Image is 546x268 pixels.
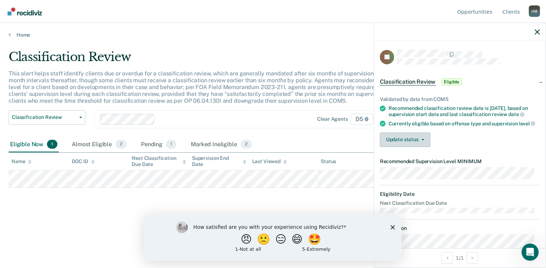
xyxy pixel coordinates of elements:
[47,140,57,149] span: 1
[70,137,128,153] div: Almost Eligible
[140,137,178,153] div: Pending
[508,111,524,117] span: date
[8,8,42,15] img: Recidiviz
[380,133,430,147] button: Update status
[166,140,176,149] span: 1
[317,116,348,122] div: Clear agents
[442,78,462,86] span: Eligible
[380,96,540,102] div: Validated by data from COMS
[116,140,127,149] span: 2
[374,70,546,93] div: Classification ReviewEligible
[11,158,32,165] div: Name
[389,120,540,127] div: Currently eligible based on offense type and supervision
[519,121,535,126] span: level
[321,158,336,165] div: Status
[9,137,59,153] div: Eligible Now
[351,114,373,125] span: D5
[189,137,253,153] div: Marked Ineligible
[380,225,540,231] dt: Supervision
[380,78,436,86] span: Classification Review
[456,158,458,164] span: •
[192,155,246,167] div: Supervision End Date
[380,200,540,206] dt: Next Classification Due Date
[380,158,540,165] dt: Recommended Supervision Level MINIMUM
[72,158,95,165] div: DOC ID
[145,214,401,261] iframe: Survey by Kim from Recidiviz
[380,191,540,197] dt: Eligibility Date
[9,70,416,105] p: This alert helps staff identify clients due or overdue for a classification review, which are gen...
[467,252,478,264] button: Next Opportunity
[374,248,546,267] div: 1 / 1
[12,114,76,120] span: Classification Review
[529,5,540,17] button: Profile dropdown button
[389,105,540,117] div: Recommended classification review date is [DATE], based on supervision start date and last classi...
[132,155,186,167] div: Next Classification Due Date
[529,5,540,17] div: H M
[241,140,252,149] span: 2
[252,158,287,165] div: Last Viewed
[9,32,537,38] a: Home
[9,50,418,70] div: Classification Review
[442,252,453,264] button: Previous Opportunity
[522,244,539,261] iframe: Intercom live chat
